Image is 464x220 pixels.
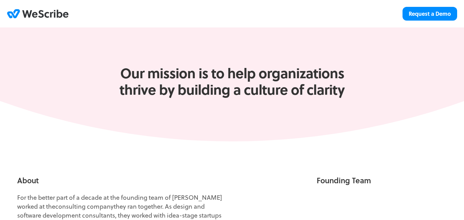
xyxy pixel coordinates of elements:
h4: Founding Team [240,176,447,185]
h1: Our mission is to help organizations thrive by building a culture of clarity [119,65,346,97]
h4: About [17,176,224,185]
a: consulting company [55,201,114,211]
a: Request a Demo [403,7,457,21]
